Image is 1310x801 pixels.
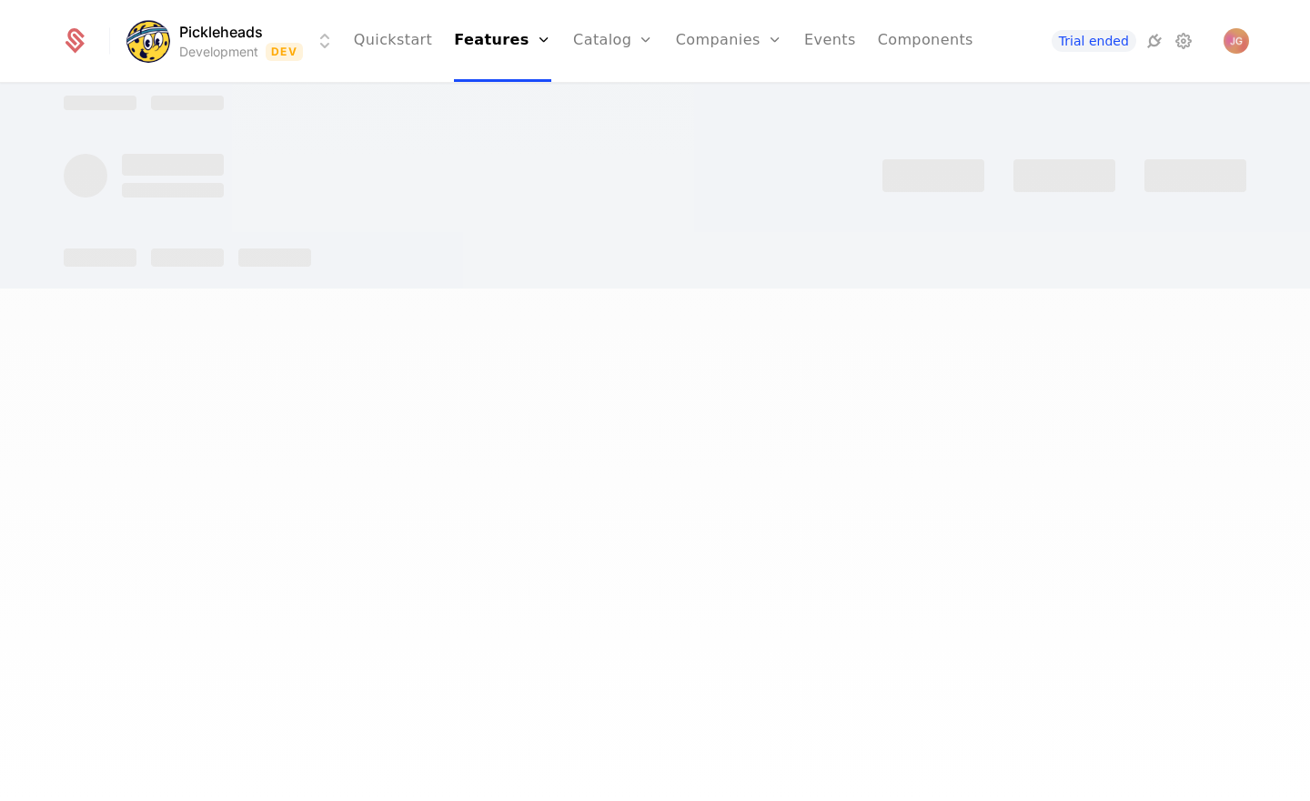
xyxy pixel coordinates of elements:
[132,21,336,61] button: Select environment
[126,19,170,63] img: Pickleheads
[179,21,263,43] span: Pickleheads
[1052,30,1136,52] a: Trial ended
[1224,28,1249,54] img: Jeff Gordon
[1173,30,1194,52] a: Settings
[266,43,303,61] span: Dev
[179,43,258,61] div: Development
[1224,28,1249,54] button: Open user button
[1144,30,1165,52] a: Integrations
